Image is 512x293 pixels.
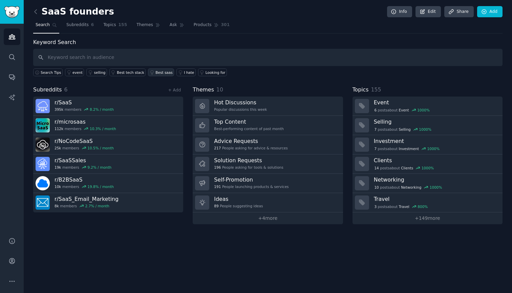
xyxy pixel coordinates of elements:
[216,86,223,93] span: 10
[399,146,419,151] span: Investment
[214,146,287,150] div: People asking for advice & resources
[374,176,498,183] h3: Networking
[36,157,50,171] img: SaaSSales
[119,22,127,28] span: 155
[36,99,50,113] img: SaaS
[353,174,503,193] a: Networking10postsaboutNetworking1000%
[33,20,59,34] a: Search
[36,195,50,210] img: SaaS_Email_Marketing
[374,107,430,113] div: post s about
[103,22,116,28] span: Topics
[33,154,183,174] a: r/SaaSSales19kmembers9.2% / month
[176,68,196,76] a: I hate
[401,166,413,170] span: Clients
[477,6,503,18] a: Add
[33,49,503,66] input: Keyword search in audience
[109,68,146,76] a: Best tech stack
[33,116,183,135] a: r/microsaas112kmembers10.3% / month
[94,70,105,75] div: selling
[191,20,232,34] a: Products301
[214,99,267,106] h3: Hot Discussions
[72,70,83,75] div: event
[87,165,111,170] div: 9.2 % / month
[33,174,183,193] a: r/B2BSaaS10kmembers19.8% / month
[374,108,377,112] span: 6
[444,6,473,18] a: Share
[55,165,61,170] span: 19k
[55,138,114,145] h3: r/ NoCodeSaaS
[374,146,440,152] div: post s about
[33,68,63,76] button: Search Tips
[193,193,343,212] a: Ideas89People suggesting ideas
[168,88,181,92] a: + Add
[214,138,287,145] h3: Advice Requests
[91,22,94,28] span: 6
[33,193,183,212] a: r/SaaS_Email_Marketing8kmembers2.7% / month
[214,184,221,189] span: 191
[33,39,76,45] label: Keyword Search
[401,185,421,190] span: Networking
[36,22,50,28] span: Search
[64,20,96,34] a: Subreddits6
[55,165,111,170] div: members
[374,157,498,164] h3: Clients
[374,99,498,106] h3: Event
[214,146,221,150] span: 217
[415,6,441,18] a: Edit
[214,204,263,208] div: People suggesting ideas
[55,176,114,183] h3: r/ B2BSaaS
[374,138,498,145] h3: Investment
[374,195,498,203] h3: Travel
[214,165,283,170] div: People asking for tools & solutions
[353,116,503,135] a: Selling7postsaboutSelling1000%
[418,204,428,209] div: 800 %
[36,138,50,152] img: NoCodeSaaS
[33,135,183,154] a: r/NoCodeSaaS25kmembers10.5% / month
[117,70,144,75] div: Best tech stack
[214,184,289,189] div: People launching products & services
[417,108,430,112] div: 1000 %
[65,68,84,76] a: event
[33,6,114,17] h2: SaaS founders
[374,204,377,209] span: 3
[374,185,379,190] span: 10
[194,22,212,28] span: Products
[221,22,230,28] span: 301
[214,165,221,170] span: 196
[399,204,409,209] span: Travel
[193,154,343,174] a: Solution Requests196People asking for tools & solutions
[33,86,62,94] span: Subreddits
[193,174,343,193] a: Self-Promotion191People launching products & services
[170,22,177,28] span: Ask
[64,86,68,93] span: 6
[155,70,172,75] div: Best saas
[374,127,377,132] span: 7
[193,212,343,224] a: +4more
[353,86,369,94] span: Topics
[353,97,503,116] a: Event6postsaboutEvent1000%
[353,212,503,224] a: +149more
[419,127,431,132] div: 1000 %
[353,154,503,174] a: Clients14postsaboutClients1000%
[214,195,263,203] h3: Ideas
[193,97,343,116] a: Hot DiscussionsPopular discussions this week
[66,22,89,28] span: Subreddits
[55,204,59,208] span: 8k
[374,126,432,132] div: post s about
[214,126,284,131] div: Best-performing content of past month
[374,204,428,210] div: post s about
[41,70,61,75] span: Search Tips
[136,22,153,28] span: Themes
[374,118,498,125] h3: Selling
[399,108,409,112] span: Event
[430,185,442,190] div: 1000 %
[371,86,381,93] span: 155
[101,20,129,34] a: Topics155
[374,165,434,171] div: post s about
[353,193,503,212] a: Travel3postsaboutTravel800%
[374,184,443,190] div: post s about
[374,146,377,151] span: 7
[33,97,183,116] a: r/SaaS395kmembers8.2% / month
[167,20,187,34] a: Ask
[90,126,116,131] div: 10.3 % / month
